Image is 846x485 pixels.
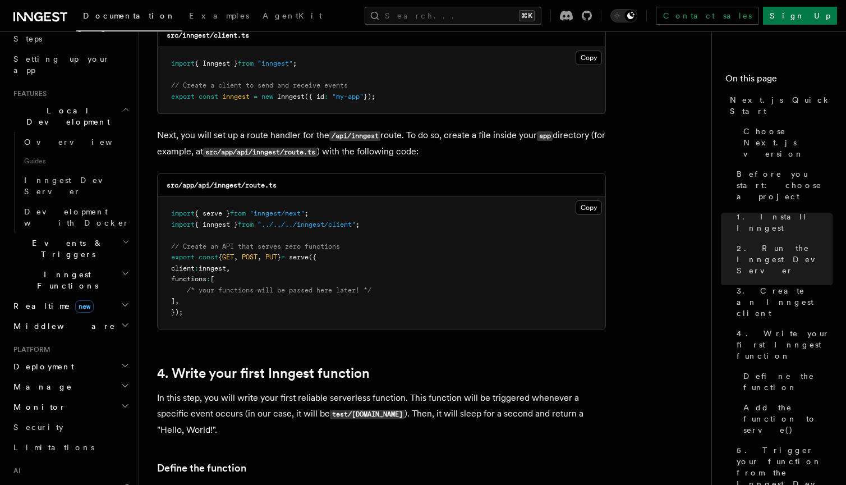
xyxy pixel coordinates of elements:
[24,207,130,227] span: Development with Docker
[20,132,132,152] a: Overview
[537,131,553,141] code: app
[9,316,132,336] button: Middleware
[256,3,329,30] a: AgentKit
[9,300,94,312] span: Realtime
[175,297,179,305] span: ,
[305,93,324,100] span: ({ id
[9,437,132,457] a: Limitations
[9,17,132,49] a: Leveraging Steps
[330,410,404,419] code: test/[DOMAIN_NAME]
[9,401,66,413] span: Monitor
[9,361,74,372] span: Deployment
[9,466,21,475] span: AI
[737,328,833,362] span: 4. Write your first Inngest function
[9,100,132,132] button: Local Development
[258,253,261,261] span: ,
[222,93,250,100] span: inngest
[167,181,277,189] code: src/app/api/inngest/route.ts
[24,176,120,196] span: Inngest Dev Server
[9,321,116,332] span: Middleware
[739,121,833,164] a: Choose Next.js version
[730,94,833,117] span: Next.js Quick Start
[739,397,833,440] a: Add the function to serve()
[20,170,132,202] a: Inngest Dev Server
[199,93,218,100] span: const
[263,11,322,20] span: AgentKit
[293,60,297,67] span: ;
[9,377,132,397] button: Manage
[171,93,195,100] span: export
[9,296,132,316] button: Realtimenew
[182,3,256,30] a: Examples
[210,275,214,283] span: [
[171,264,195,272] span: client
[737,211,833,234] span: 1. Install Inngest
[576,200,602,215] button: Copy
[610,9,637,22] button: Toggle dark mode
[20,152,132,170] span: Guides
[9,269,121,291] span: Inngest Functions
[171,81,348,89] span: // Create a client to send and receive events
[199,253,218,261] span: const
[171,209,195,217] span: import
[9,233,132,264] button: Events & Triggers
[743,402,833,436] span: Add the function to serve()
[737,242,833,276] span: 2. Run the Inngest Dev Server
[242,253,258,261] span: POST
[277,253,281,261] span: }
[737,285,833,319] span: 3. Create an Inngest client
[9,417,132,437] a: Security
[763,7,837,25] a: Sign Up
[13,423,63,432] span: Security
[289,253,309,261] span: serve
[222,253,234,261] span: GET
[329,131,380,141] code: /api/inngest
[83,11,176,20] span: Documentation
[9,397,132,417] button: Monitor
[281,253,285,261] span: =
[206,275,210,283] span: :
[732,281,833,323] a: 3. Create an Inngest client
[20,202,132,233] a: Development with Docker
[13,443,94,452] span: Limitations
[171,253,195,261] span: export
[9,264,132,296] button: Inngest Functions
[167,31,249,39] code: src/inngest/client.ts
[364,93,375,100] span: });
[365,7,541,25] button: Search...⌘K
[9,356,132,377] button: Deployment
[187,286,371,294] span: /* your functions will be passed here later! */
[305,209,309,217] span: ;
[171,242,340,250] span: // Create an API that serves zero functions
[9,345,50,354] span: Platform
[199,264,226,272] span: inngest
[656,7,758,25] a: Contact sales
[203,148,317,157] code: src/app/api/inngest/route.ts
[356,221,360,228] span: ;
[732,238,833,281] a: 2. Run the Inngest Dev Server
[258,221,356,228] span: "../../../inngest/client"
[218,253,222,261] span: {
[743,126,833,159] span: Choose Next.js version
[226,264,230,272] span: ,
[743,370,833,393] span: Define the function
[238,60,254,67] span: from
[13,54,110,75] span: Setting up your app
[732,323,833,366] a: 4. Write your first Inngest function
[725,90,833,121] a: Next.js Quick Start
[234,253,238,261] span: ,
[171,275,206,283] span: functions
[737,168,833,202] span: Before you start: choose a project
[171,60,195,67] span: import
[171,308,183,316] span: });
[309,253,316,261] span: ({
[9,89,47,98] span: Features
[171,221,195,228] span: import
[195,221,238,228] span: { inngest }
[24,138,140,147] span: Overview
[195,209,230,217] span: { serve }
[230,209,246,217] span: from
[519,10,535,21] kbd: ⌘K
[265,253,277,261] span: PUT
[9,381,72,392] span: Manage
